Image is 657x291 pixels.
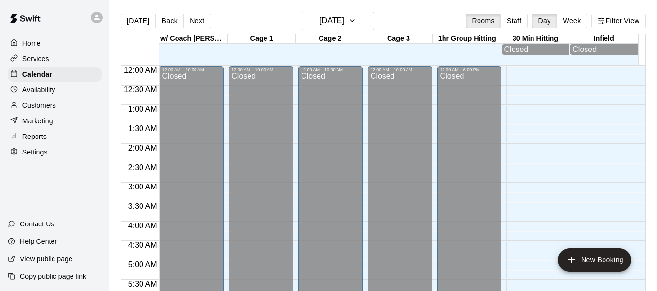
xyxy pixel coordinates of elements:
p: Copy public page link [20,272,86,281]
button: [DATE] [302,12,374,30]
p: Customers [22,101,56,110]
button: Staff [500,14,528,28]
div: w/ Coach [PERSON_NAME] [159,34,228,44]
span: 3:00 AM [126,183,160,191]
a: Calendar [8,67,102,82]
p: Settings [22,147,48,157]
span: 4:00 AM [126,222,160,230]
div: Cage 3 [364,34,433,44]
button: Rooms [466,14,501,28]
div: 12:00 AM – 10:00 AM [301,68,360,72]
span: 5:30 AM [126,280,160,288]
div: 12:00 AM – 10:00 AM [371,68,429,72]
span: 2:30 AM [126,163,160,171]
a: Services [8,51,102,66]
span: 4:30 AM [126,241,160,249]
span: 12:30 AM [122,86,160,94]
div: Cage 1 [228,34,296,44]
a: Customers [8,98,102,113]
span: 5:00 AM [126,260,160,269]
div: Closed [504,45,567,54]
button: Day [532,14,557,28]
p: View public page [20,254,72,264]
p: Contact Us [20,219,54,229]
div: 1hr Group Hitting [433,34,501,44]
span: 1:30 AM [126,124,160,133]
span: 1:00 AM [126,105,160,113]
button: add [558,248,631,272]
button: Filter View [591,14,646,28]
div: 12:00 AM – 6:00 PM [440,68,499,72]
p: Services [22,54,49,64]
p: Availability [22,85,55,95]
div: Cage 2 [296,34,364,44]
p: Calendar [22,69,52,79]
p: Marketing [22,116,53,126]
h6: [DATE] [320,14,344,28]
span: 12:00 AM [122,66,160,74]
p: Reports [22,132,47,141]
a: Marketing [8,114,102,128]
div: 12:00 AM – 10:00 AM [231,68,290,72]
span: 3:30 AM [126,202,160,210]
button: Week [557,14,587,28]
span: 2:00 AM [126,144,160,152]
div: Closed [572,45,635,54]
button: [DATE] [121,14,156,28]
div: 12:00 AM – 10:00 AM [162,68,221,72]
a: Reports [8,129,102,144]
button: Next [183,14,211,28]
div: 30 Min Hitting [501,34,570,44]
a: Settings [8,145,102,159]
p: Home [22,38,41,48]
div: Infield [569,34,638,44]
p: Help Center [20,237,57,246]
a: Home [8,36,102,51]
a: Availability [8,83,102,97]
button: Back [155,14,184,28]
